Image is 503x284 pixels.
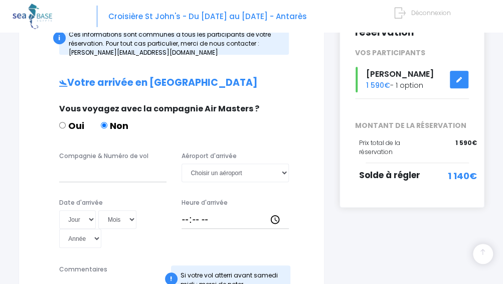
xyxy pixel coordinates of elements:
label: Oui [59,119,84,132]
label: Non [101,119,128,132]
label: Aéroport d'arrivée [182,152,237,161]
div: Ces informations sont communes à tous les participants de votre réservation. Pour tout cas partic... [59,25,289,55]
span: 1 590€ [366,80,390,90]
span: [PERSON_NAME] [366,68,434,80]
label: Compagnie & Numéro de vol [59,152,148,161]
span: Solde à régler [359,169,420,181]
input: Oui [59,122,66,128]
span: 1 140€ [447,169,476,183]
h2: Votre arrivée en [GEOGRAPHIC_DATA] [39,77,304,89]
span: Prix total de la réservation [359,138,400,156]
label: Commentaires [59,265,107,274]
span: 1 590€ [455,138,476,148]
label: Heure d'arrivée [182,198,228,207]
span: MONTANT DE LA RÉSERVATION [348,120,477,131]
input: Non [101,122,107,128]
span: Vous voyagez avec la compagnie Air Masters ? [59,103,259,114]
span: Déconnexion [411,9,451,17]
div: VOS PARTICIPANTS [348,48,477,58]
label: Date d'arrivée [59,198,103,207]
div: - 1 option [348,67,477,92]
h2: Récapitulatif de votre réservation [355,16,469,39]
div: i [53,32,66,44]
span: Croisière St John's - Du [DATE] au [DATE] - Antarès [108,11,307,22]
